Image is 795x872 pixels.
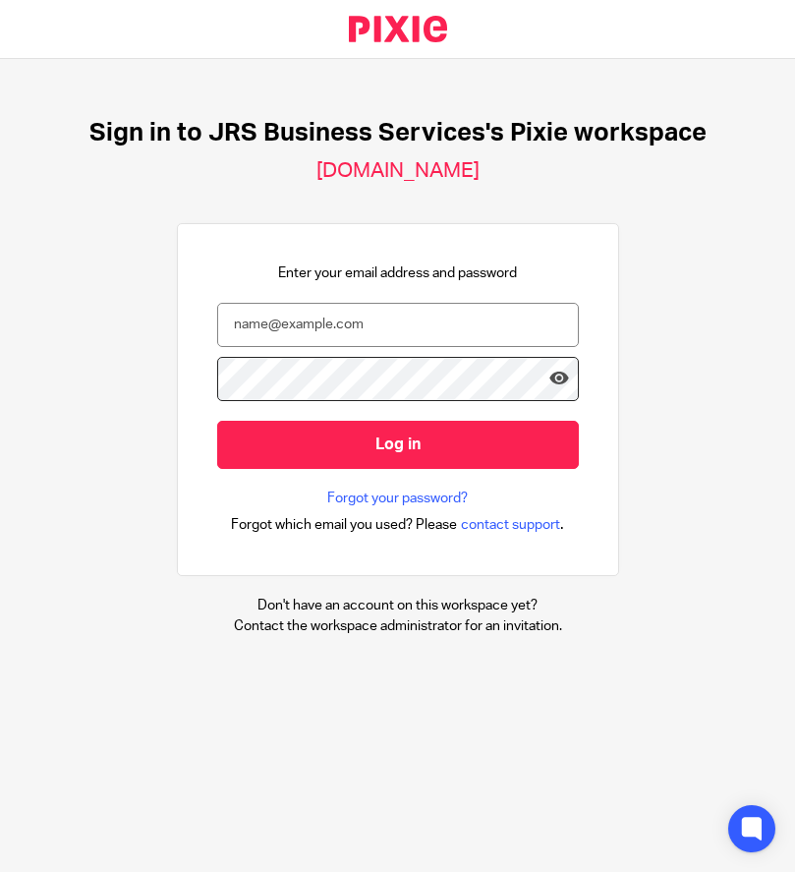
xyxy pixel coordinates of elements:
[89,118,707,148] h1: Sign in to JRS Business Services's Pixie workspace
[316,158,480,184] h2: [DOMAIN_NAME]
[231,515,457,535] span: Forgot which email you used? Please
[217,421,579,469] input: Log in
[461,515,560,535] span: contact support
[327,489,468,508] a: Forgot your password?
[217,303,579,347] input: name@example.com
[234,596,562,615] p: Don't have an account on this workspace yet?
[231,513,564,536] div: .
[278,263,517,283] p: Enter your email address and password
[234,616,562,636] p: Contact the workspace administrator for an invitation.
